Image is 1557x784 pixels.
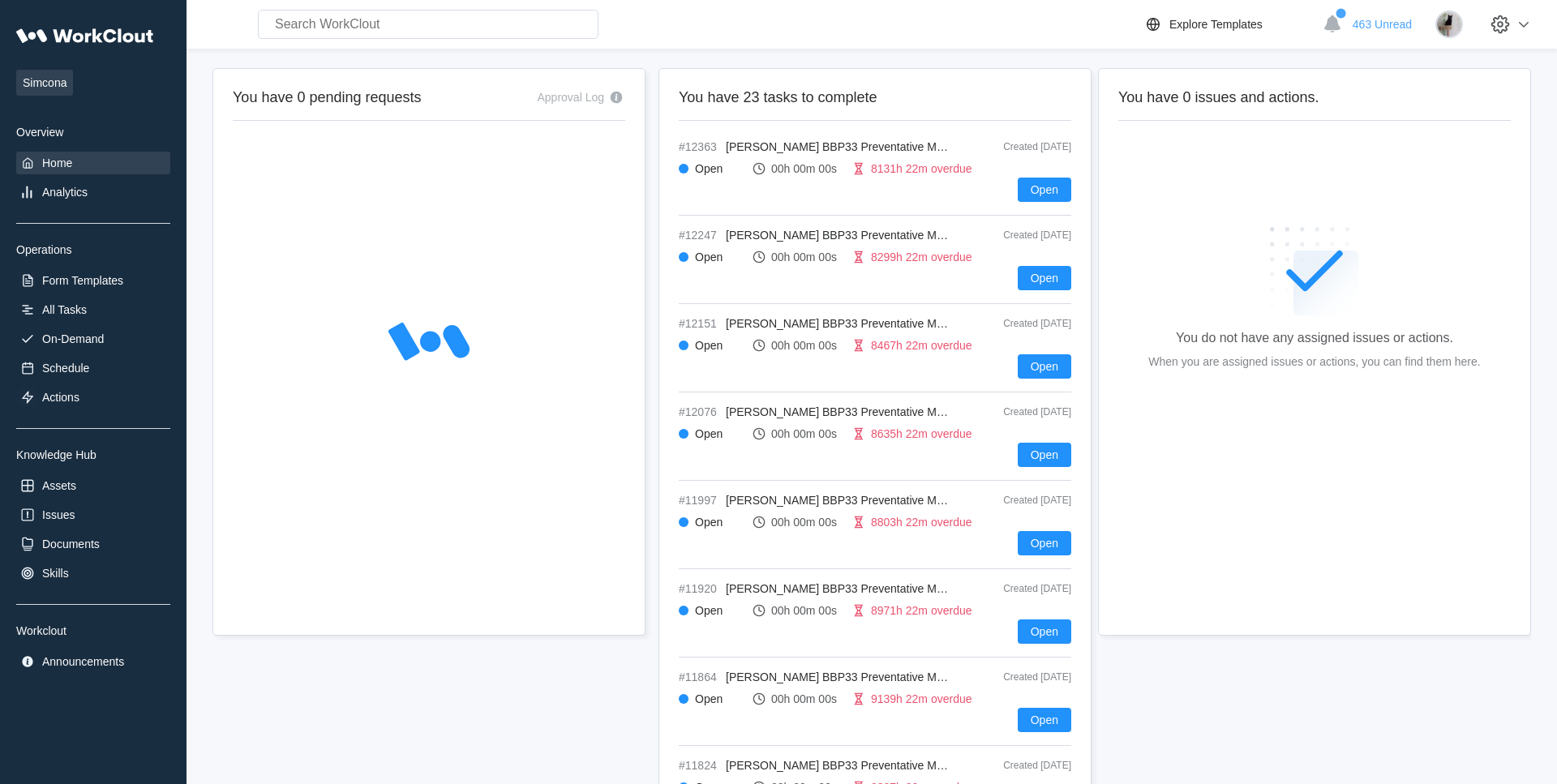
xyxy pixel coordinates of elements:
[966,141,1071,152] div: Created [DATE]
[42,156,72,169] div: Home
[695,162,744,175] div: Open
[966,318,1071,329] div: Created [DATE]
[871,516,972,529] div: 8803h 22m overdue
[871,251,972,263] div: 8299h 22m overdue
[1018,531,1071,555] button: Open
[42,655,124,668] div: Announcements
[16,298,170,321] a: All Tasks
[871,692,972,705] div: 9139h 22m overdue
[42,332,104,345] div: On-Demand
[966,229,1071,241] div: Created [DATE]
[771,339,837,352] div: 00h 00m 00s
[42,567,69,580] div: Skills
[1435,11,1463,38] img: stormageddon_tree.jpg
[16,624,170,637] div: Workclout
[695,692,744,705] div: Open
[16,269,170,292] a: Form Templates
[679,405,719,418] span: #12076
[679,582,719,595] span: #11920
[16,533,170,555] a: Documents
[16,386,170,409] a: Actions
[258,10,598,39] input: Search WorkClout
[1018,354,1071,379] button: Open
[871,604,972,617] div: 8971h 22m overdue
[16,70,73,96] span: Simcona
[1031,626,1058,637] span: Open
[771,162,837,175] div: 00h 00m 00s
[1018,708,1071,732] button: Open
[771,427,837,440] div: 00h 00m 00s
[1018,443,1071,467] button: Open
[16,562,170,585] a: Skills
[16,328,170,350] a: On-Demand
[726,317,1019,330] span: [PERSON_NAME] BBP33 Preventative Maintenance Task
[771,604,837,617] div: 00h 00m 00s
[679,317,719,330] span: #12151
[1031,538,1058,549] span: Open
[16,474,170,497] a: Assets
[771,516,837,529] div: 00h 00m 00s
[726,140,1019,153] span: [PERSON_NAME] BBP33 Preventative Maintenance Task
[1018,619,1071,644] button: Open
[695,251,744,263] div: Open
[966,495,1071,506] div: Created [DATE]
[1169,18,1263,31] div: Explore Templates
[966,671,1071,683] div: Created [DATE]
[1118,88,1511,107] h2: You have 0 issues and actions.
[1018,178,1071,202] button: Open
[966,760,1071,771] div: Created [DATE]
[42,274,123,287] div: Form Templates
[695,339,744,352] div: Open
[16,243,170,256] div: Operations
[16,448,170,461] div: Knowledge Hub
[1031,361,1058,372] span: Open
[42,508,75,521] div: Issues
[871,427,972,440] div: 8635h 22m overdue
[966,406,1071,418] div: Created [DATE]
[1353,18,1412,31] span: 463 Unread
[16,650,170,673] a: Announcements
[871,339,972,352] div: 8467h 22m overdue
[679,494,719,507] span: #11997
[771,692,837,705] div: 00h 00m 00s
[1031,714,1058,726] span: Open
[726,405,1019,418] span: [PERSON_NAME] BBP33 Preventative Maintenance Task
[1031,272,1058,284] span: Open
[16,503,170,526] a: Issues
[16,357,170,379] a: Schedule
[679,759,719,772] span: #11824
[679,670,719,683] span: #11864
[726,670,1019,683] span: [PERSON_NAME] BBP33 Preventative Maintenance Task
[726,229,1019,242] span: [PERSON_NAME] BBP33 Preventative Maintenance Task
[42,362,89,375] div: Schedule
[42,186,88,199] div: Analytics
[1031,449,1058,461] span: Open
[695,427,744,440] div: Open
[42,303,87,316] div: All Tasks
[1031,184,1058,195] span: Open
[233,88,422,107] h2: You have 0 pending requests
[966,583,1071,594] div: Created [DATE]
[1143,15,1315,34] a: Explore Templates
[695,516,744,529] div: Open
[42,479,76,492] div: Assets
[695,604,744,617] div: Open
[871,162,972,175] div: 8131h 22m overdue
[1176,331,1453,345] div: You do not have any assigned issues or actions.
[679,229,719,242] span: #12247
[16,126,170,139] div: Overview
[726,582,1019,595] span: [PERSON_NAME] BBP33 Preventative Maintenance Task
[1148,352,1480,372] div: When you are assigned issues or actions, you can find them here.
[42,538,100,551] div: Documents
[726,759,1019,772] span: [PERSON_NAME] BBP33 Preventative Maintenance Task
[726,494,1019,507] span: [PERSON_NAME] BBP33 Preventative Maintenance Task
[771,251,837,263] div: 00h 00m 00s
[537,91,604,104] div: Approval Log
[679,88,1071,107] h2: You have 23 tasks to complete
[679,140,719,153] span: #12363
[42,391,79,404] div: Actions
[1018,266,1071,290] button: Open
[16,152,170,174] a: Home
[16,181,170,203] a: Analytics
